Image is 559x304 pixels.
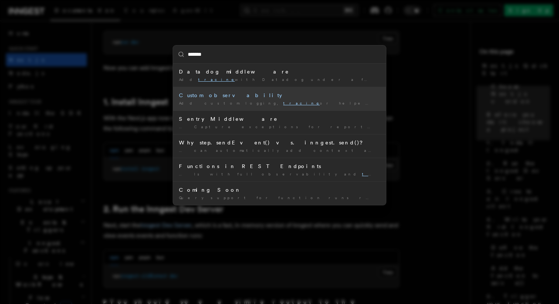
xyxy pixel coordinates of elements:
[179,195,380,201] div: Query support for function runs received_at column for …
[283,101,320,105] mark: tracing
[198,77,235,82] mark: tracing
[179,171,380,177] div: … Is with full observability and support Quickly build complex …
[179,148,380,153] div: … can automatically add context and which ties events to …
[179,115,380,123] div: Sentry Middleware
[179,68,380,75] div: Datadog middleware
[179,77,380,82] div: Add with Datadog under a few minutes.
[179,124,380,130] div: … Capture exceptions for reporting Add to each function run …
[179,139,380,146] div: Why step.sendEvent() vs. inngest.send()?
[179,163,380,170] div: Functions in REST Endpoints
[179,186,380,194] div: Coming Soon
[179,92,380,99] div: Custom observability
[179,100,380,106] div: Add custom logging, or helpers to your Inngest Functions.
[362,172,399,176] mark: tracing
